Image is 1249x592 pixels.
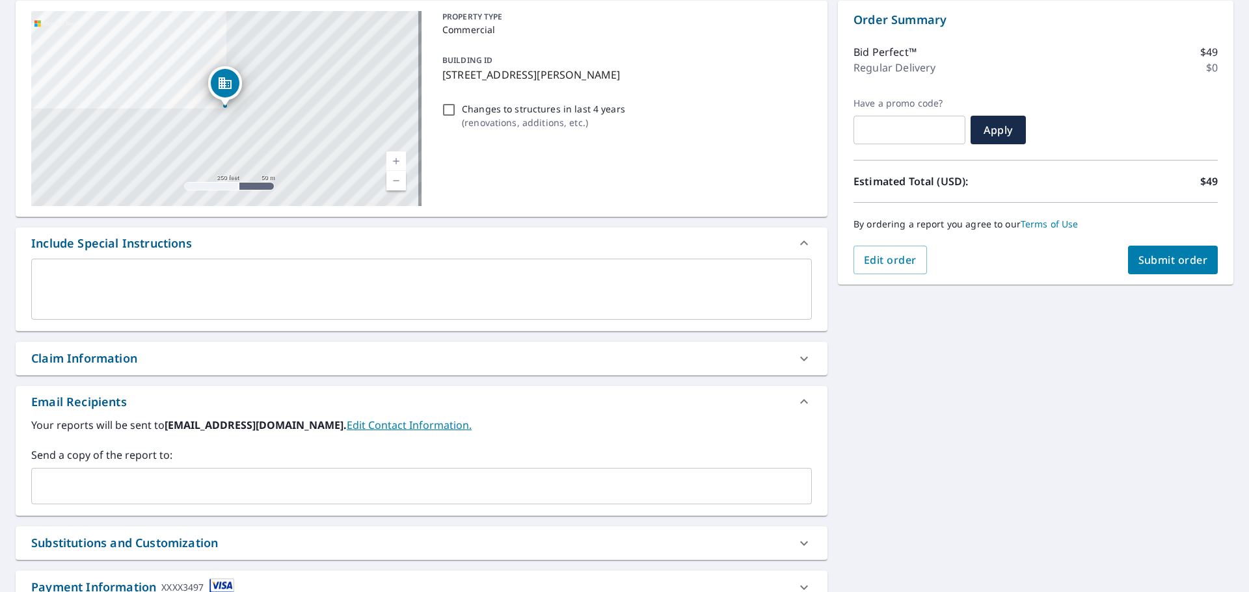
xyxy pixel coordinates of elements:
[853,44,917,60] p: Bid Perfect™
[16,526,827,560] div: Substitutions and Customization
[16,342,827,375] div: Claim Information
[864,253,917,267] span: Edit order
[16,386,827,417] div: Email Recipients
[386,151,406,171] a: Current Level 17, Zoom In
[31,534,218,552] div: Substitutions and Customization
[1128,246,1218,274] button: Submit order
[853,60,935,75] p: Regular Delivery
[31,350,137,367] div: Claim Information
[1200,44,1218,60] p: $49
[462,116,625,129] p: ( renovations, additions, etc. )
[347,418,472,432] a: EditContactInfo
[31,393,127,411] div: Email Recipients
[31,235,192,252] div: Include Special Instructions
[16,227,827,259] div: Include Special Instructions
[853,11,1218,29] p: Order Summary
[386,171,406,190] a: Current Level 17, Zoom Out
[853,218,1218,230] p: By ordering a report you agree to our
[1200,174,1218,189] p: $49
[31,447,812,463] label: Send a copy of the report to:
[208,66,242,107] div: Dropped pin, building 1, Commercial property, 4990 Frolich Ln Hyattsville, MD 20781
[442,23,807,36] p: Commercial
[31,417,812,433] label: Your reports will be sent to
[981,123,1015,137] span: Apply
[853,174,1036,189] p: Estimated Total (USD):
[853,246,927,274] button: Edit order
[442,11,807,23] p: PROPERTY TYPE
[442,67,807,83] p: [STREET_ADDRESS][PERSON_NAME]
[462,102,625,116] p: Changes to structures in last 4 years
[971,116,1026,144] button: Apply
[442,55,492,66] p: BUILDING ID
[1021,218,1079,230] a: Terms of Use
[165,418,347,432] b: [EMAIL_ADDRESS][DOMAIN_NAME].
[853,97,965,109] label: Have a promo code?
[1206,60,1218,75] p: $0
[1138,253,1208,267] span: Submit order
